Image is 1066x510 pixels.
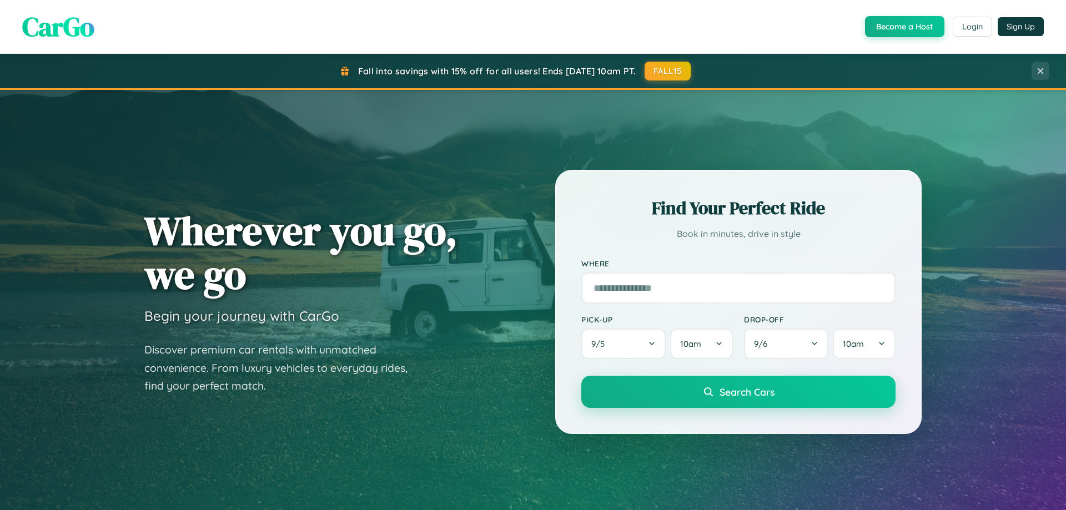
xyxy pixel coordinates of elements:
[680,339,701,349] span: 10am
[953,17,992,37] button: Login
[998,17,1044,36] button: Sign Up
[645,62,691,80] button: FALL15
[865,16,944,37] button: Become a Host
[744,315,896,324] label: Drop-off
[591,339,610,349] span: 9 / 5
[833,329,896,359] button: 10am
[843,339,864,349] span: 10am
[581,376,896,408] button: Search Cars
[754,339,773,349] span: 9 / 6
[144,307,339,324] h3: Begin your journey with CarGo
[581,329,666,359] button: 9/5
[720,386,775,398] span: Search Cars
[22,8,94,45] span: CarGo
[144,209,457,296] h1: Wherever you go, we go
[581,226,896,242] p: Book in minutes, drive in style
[581,315,733,324] label: Pick-up
[581,196,896,220] h2: Find Your Perfect Ride
[581,259,896,268] label: Where
[358,65,636,77] span: Fall into savings with 15% off for all users! Ends [DATE] 10am PT.
[144,341,422,395] p: Discover premium car rentals with unmatched convenience. From luxury vehicles to everyday rides, ...
[670,329,733,359] button: 10am
[744,329,828,359] button: 9/6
